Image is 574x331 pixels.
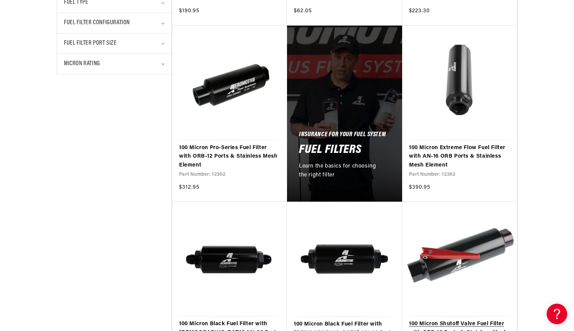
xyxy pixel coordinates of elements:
span: Fuel Filter Configuration [64,18,130,28]
a: 100 Micron Pro-Series Fuel Filter with ORB-12 Ports & Stainless Mesh Element [179,144,280,170]
p: Learn the basics for choosing the right filter [299,162,383,179]
summary: Fuel Filter Port Size (0 selected) [64,33,165,54]
h2: Fuel Filters [299,145,362,156]
h5: Insurance For Your Fuel System [299,132,386,138]
span: Fuel Filter Port Size [64,39,117,48]
summary: Micron Rating (0 selected) [64,54,165,74]
summary: Fuel Filter Configuration (0 selected) [64,13,165,33]
a: 100 Micron Extreme Flow Fuel Filter with AN-16 ORB Ports & Stainless Mesh Element [409,144,510,170]
span: Micron Rating [64,59,100,69]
